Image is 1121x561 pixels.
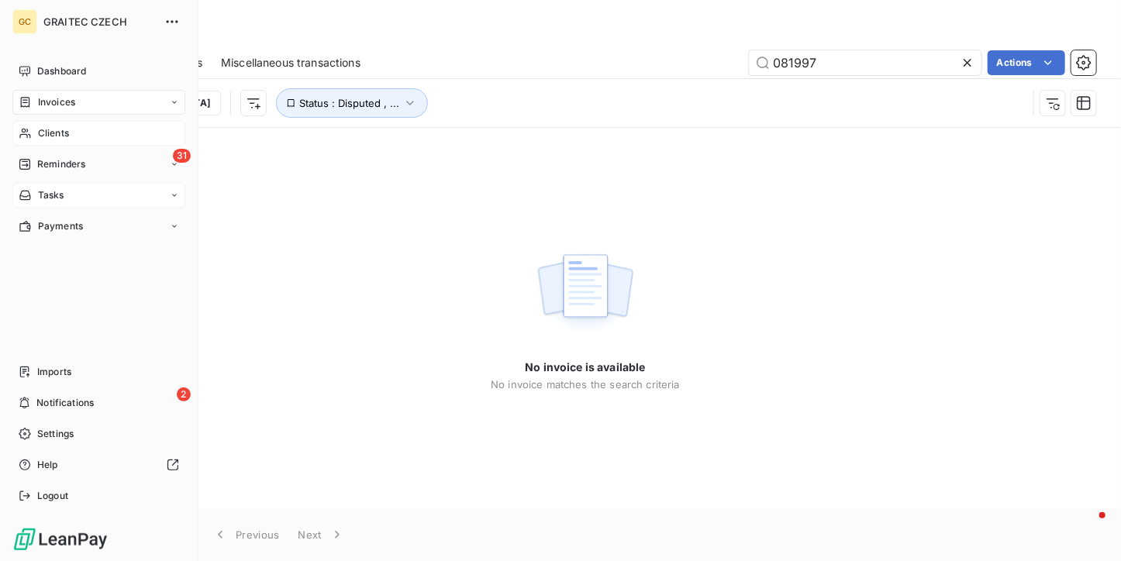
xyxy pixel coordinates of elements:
span: Reminders [37,157,85,171]
span: Status : Disputed , ... [299,97,399,109]
input: Search [749,50,981,75]
span: Clients [38,126,69,140]
span: Tasks [38,188,64,202]
span: Help [37,458,58,472]
iframe: Intercom live chat [1068,508,1105,546]
span: Invoices [38,95,75,109]
span: No invoice matches the search criteria [491,378,680,391]
span: Payments [38,219,83,233]
span: 2 [177,387,191,401]
div: GC [12,9,37,34]
span: Settings [37,427,74,441]
img: Logo LeanPay [12,527,109,552]
span: GRAITEC CZECH [43,15,155,28]
span: Notifications [36,396,94,410]
button: Actions [988,50,1065,75]
span: Miscellaneous transactions [221,55,360,71]
button: Status : Disputed , ... [276,88,428,118]
button: Next [289,518,354,551]
span: Dashboard [37,64,86,78]
img: empty state [536,246,635,342]
span: No invoice is available [525,360,645,375]
button: Previous [203,518,289,551]
span: Imports [37,365,71,379]
a: Help [12,453,185,477]
span: 31 [173,149,191,163]
span: Logout [37,489,68,503]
